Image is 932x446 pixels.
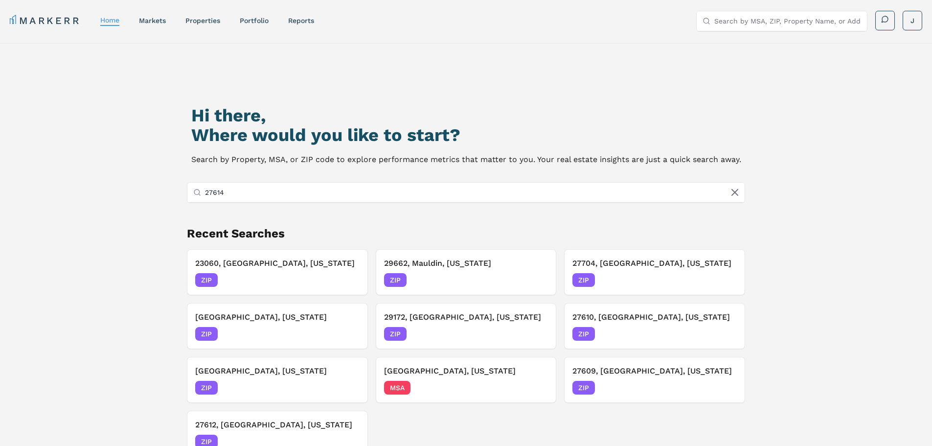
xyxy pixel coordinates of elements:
[714,11,861,31] input: Search by MSA, ZIP, Property Name, or Address
[384,327,407,341] span: ZIP
[187,303,368,349] button: [GEOGRAPHIC_DATA], [US_STATE]ZIP[DATE]
[187,226,746,241] h2: Recent Searches
[715,383,737,393] span: [DATE]
[572,381,595,395] span: ZIP
[191,153,741,166] p: Search by Property, MSA, or ZIP code to explore performance metrics that matter to you. Your real...
[288,17,314,24] a: reports
[572,273,595,287] span: ZIP
[195,365,360,377] h3: [GEOGRAPHIC_DATA], [US_STATE]
[240,17,269,24] a: Portfolio
[572,365,737,377] h3: 27609, [GEOGRAPHIC_DATA], [US_STATE]
[384,258,548,269] h3: 29662, Mauldin, [US_STATE]
[526,275,548,285] span: [DATE]
[376,357,557,403] button: [GEOGRAPHIC_DATA], [US_STATE]MSA[DATE]
[10,14,81,27] a: MARKERR
[564,249,745,295] button: 27704, [GEOGRAPHIC_DATA], [US_STATE]ZIP[DATE]
[384,381,410,395] span: MSA
[910,16,914,25] span: J
[526,383,548,393] span: [DATE]
[338,275,360,285] span: [DATE]
[564,303,745,349] button: 27610, [GEOGRAPHIC_DATA], [US_STATE]ZIP[DATE]
[195,311,360,323] h3: [GEOGRAPHIC_DATA], [US_STATE]
[572,258,737,269] h3: 27704, [GEOGRAPHIC_DATA], [US_STATE]
[384,273,407,287] span: ZIP
[384,365,548,377] h3: [GEOGRAPHIC_DATA], [US_STATE]
[376,249,557,295] button: 29662, Mauldin, [US_STATE]ZIP[DATE]
[191,125,741,145] h2: Where would you like to start?
[139,17,166,24] a: markets
[572,311,737,323] h3: 27610, [GEOGRAPHIC_DATA], [US_STATE]
[205,183,739,202] input: Search by MSA, ZIP, Property Name, or Address
[338,329,360,339] span: [DATE]
[195,381,218,395] span: ZIP
[185,17,220,24] a: properties
[376,303,557,349] button: 29172, [GEOGRAPHIC_DATA], [US_STATE]ZIP[DATE]
[572,327,595,341] span: ZIP
[195,258,360,269] h3: 23060, [GEOGRAPHIC_DATA], [US_STATE]
[903,11,922,30] button: J
[195,273,218,287] span: ZIP
[715,329,737,339] span: [DATE]
[195,327,218,341] span: ZIP
[195,419,360,431] h3: 27612, [GEOGRAPHIC_DATA], [US_STATE]
[338,383,360,393] span: [DATE]
[187,357,368,403] button: [GEOGRAPHIC_DATA], [US_STATE]ZIP[DATE]
[100,16,119,24] a: home
[564,357,745,403] button: 27609, [GEOGRAPHIC_DATA], [US_STATE]ZIP[DATE]
[191,106,741,125] h1: Hi there,
[715,275,737,285] span: [DATE]
[187,249,368,295] button: 23060, [GEOGRAPHIC_DATA], [US_STATE]ZIP[DATE]
[526,329,548,339] span: [DATE]
[384,311,548,323] h3: 29172, [GEOGRAPHIC_DATA], [US_STATE]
